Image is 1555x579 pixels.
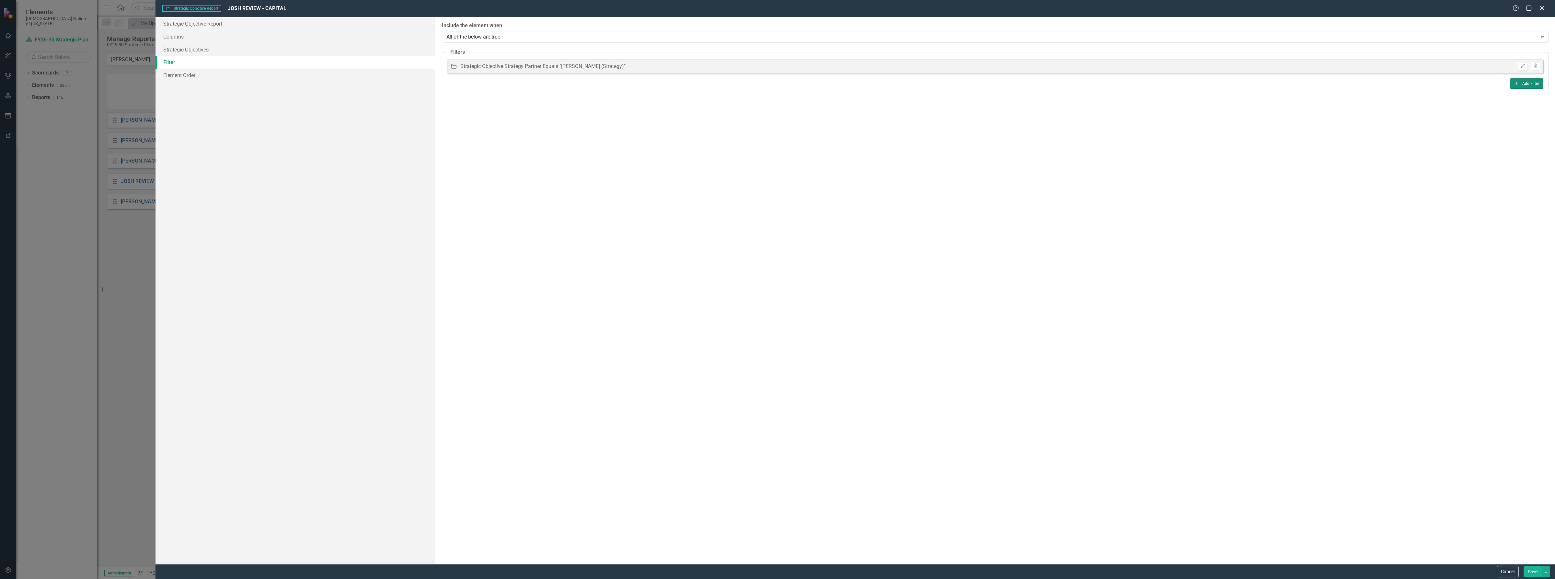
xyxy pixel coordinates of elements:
div: Strategic Objective Strategy Partner Equals "[PERSON_NAME] (Strategy)" [460,63,626,70]
a: Columns [155,30,435,43]
a: Strategic Objectives [155,43,435,56]
button: Cancel [1497,566,1519,577]
a: Filter [155,56,435,69]
button: Save [1524,566,1542,577]
label: Include the element when [442,22,1549,29]
div: All of the below are true [446,33,1537,40]
button: Add Filter [1510,78,1543,89]
legend: Filters [447,49,468,56]
span: Strategic Objective Report [162,5,221,12]
span: JOSH REVIEW - CAPITAL [228,5,286,11]
a: Strategic Objective Report [155,17,435,30]
a: Element Order [155,69,435,82]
